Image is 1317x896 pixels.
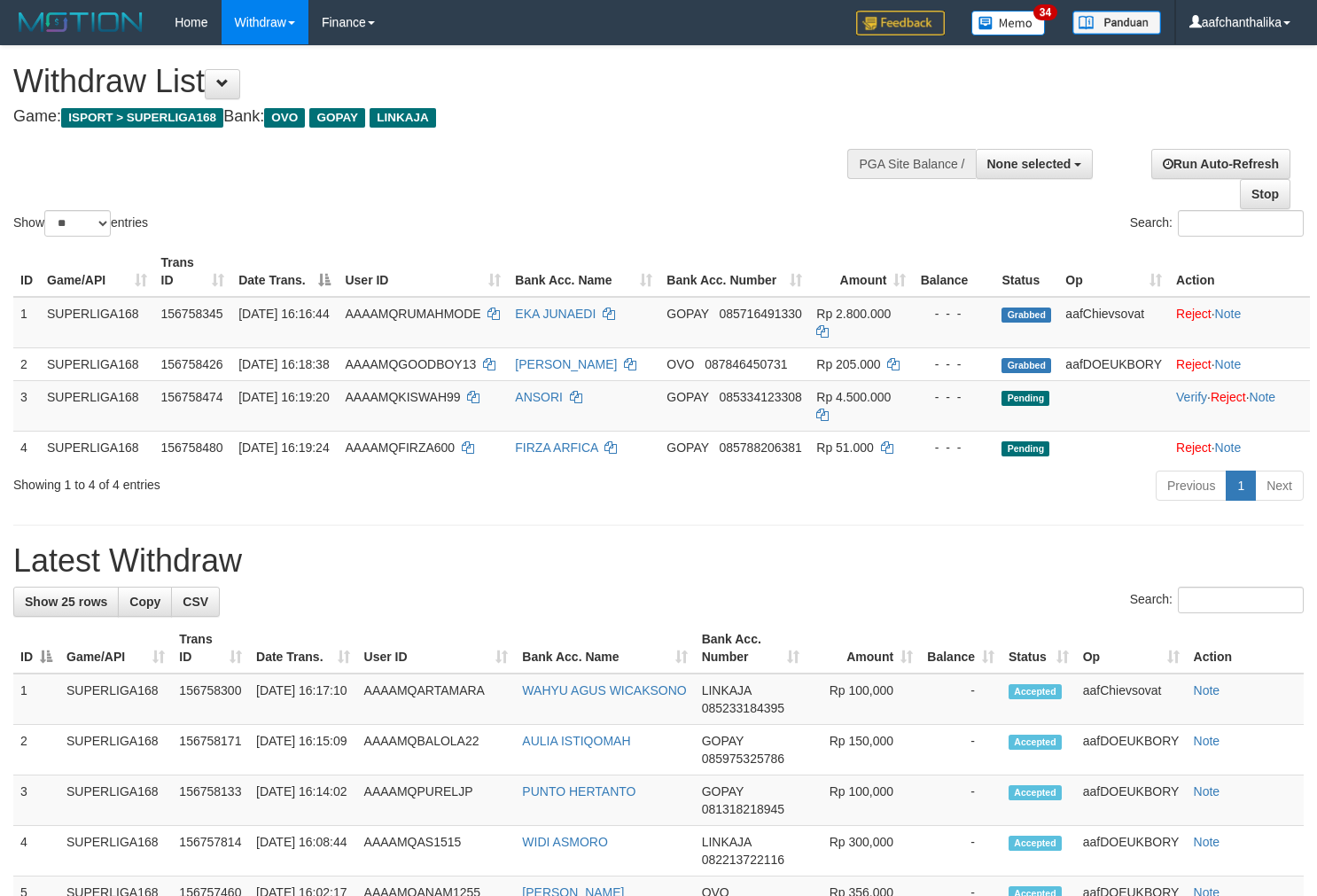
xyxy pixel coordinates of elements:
span: Grabbed [1001,358,1051,373]
span: Copy 085334123308 to clipboard [719,390,801,404]
td: 2 [13,347,40,380]
td: 1 [13,674,59,725]
span: GOPAY [666,440,708,455]
td: Rp 150,000 [807,725,921,775]
th: Bank Acc. Name: activate to sort column ascending [508,246,659,297]
span: AAAAMQGOODBOY13 [345,357,476,371]
div: Showing 1 to 4 of 4 entries [13,469,535,494]
a: WAHYU AGUS WICAKSONO [522,683,686,697]
span: [DATE] 16:18:38 [238,357,329,371]
img: panduan.png [1072,11,1161,35]
td: 1 [13,297,40,348]
span: OVO [666,357,694,371]
td: 156758133 [172,775,249,826]
h1: Withdraw List [13,64,861,99]
th: Balance: activate to sort column ascending [920,623,1001,674]
span: Copy 085975325786 to clipboard [702,752,784,766]
label: Show entries [13,210,148,237]
td: aafChievsovat [1076,674,1187,725]
a: Reject [1176,440,1212,455]
a: [PERSON_NAME] [515,357,617,371]
td: · [1169,297,1310,348]
span: Accepted [1009,785,1062,800]
th: Trans ID: activate to sort column ascending [154,246,232,297]
span: CSV [183,595,208,609]
span: GOPAY [702,734,744,748]
td: SUPERLIGA168 [59,826,172,877]
span: [DATE] 16:19:20 [238,390,329,404]
td: 156758300 [172,674,249,725]
td: Rp 300,000 [807,826,921,877]
td: Rp 100,000 [807,674,921,725]
th: ID: activate to sort column descending [13,623,59,674]
td: aafDOEUKBORY [1076,826,1187,877]
th: Status: activate to sort column ascending [1001,623,1076,674]
h4: Game: Bank: [13,108,861,126]
td: aafDOEUKBORY [1076,775,1187,826]
td: · [1169,431,1310,464]
img: Button%20Memo.svg [971,11,1046,35]
td: [DATE] 16:15:09 [249,725,356,775]
span: Pending [1001,391,1049,406]
th: Date Trans.: activate to sort column ascending [249,623,356,674]
span: Pending [1001,441,1049,456]
span: Copy 085716491330 to clipboard [719,307,801,321]
span: Rp 51.000 [816,440,874,455]
a: Previous [1156,471,1227,501]
td: 4 [13,431,40,464]
th: Game/API: activate to sort column ascending [59,623,172,674]
td: SUPERLIGA168 [59,725,172,775]
td: 156758171 [172,725,249,775]
td: aafDOEUKBORY [1076,725,1187,775]
a: Reject [1176,307,1212,321]
td: SUPERLIGA168 [40,297,154,348]
td: · [1169,347,1310,380]
th: User ID: activate to sort column ascending [338,246,508,297]
th: Bank Acc. Number: activate to sort column ascending [695,623,807,674]
th: Amount: activate to sort column ascending [809,246,913,297]
span: GOPAY [666,307,708,321]
span: None selected [987,157,1072,171]
td: SUPERLIGA168 [40,431,154,464]
td: - [920,775,1001,826]
td: 3 [13,775,59,826]
a: Note [1215,357,1242,371]
a: AULIA ISTIQOMAH [522,734,630,748]
a: Reject [1176,357,1212,371]
td: [DATE] 16:08:44 [249,826,356,877]
td: AAAAMQAS1515 [357,826,516,877]
span: LINKAJA [702,835,752,849]
td: SUPERLIGA168 [59,674,172,725]
th: Game/API: activate to sort column ascending [40,246,154,297]
span: 156758426 [161,357,223,371]
span: 156758345 [161,307,223,321]
div: - - - [920,439,987,456]
th: Trans ID: activate to sort column ascending [172,623,249,674]
span: LINKAJA [370,108,436,128]
th: Bank Acc. Number: activate to sort column ascending [659,246,809,297]
td: SUPERLIGA168 [59,775,172,826]
a: Copy [118,587,172,617]
a: Run Auto-Refresh [1151,149,1290,179]
h1: Latest Withdraw [13,543,1304,579]
span: Copy [129,595,160,609]
span: AAAAMQRUMAHMODE [345,307,480,321]
span: Rp 2.800.000 [816,307,891,321]
th: Op: activate to sort column ascending [1058,246,1169,297]
button: None selected [976,149,1094,179]
td: [DATE] 16:14:02 [249,775,356,826]
input: Search: [1178,210,1304,237]
th: Amount: activate to sort column ascending [807,623,921,674]
th: Status [994,246,1058,297]
span: Copy 087846450731 to clipboard [705,357,787,371]
span: [DATE] 16:19:24 [238,440,329,455]
td: [DATE] 16:17:10 [249,674,356,725]
a: PUNTO HERTANTO [522,784,635,799]
th: Action [1169,246,1310,297]
label: Search: [1130,587,1304,613]
span: GOPAY [666,390,708,404]
span: AAAAMQKISWAH99 [345,390,460,404]
div: - - - [920,388,987,406]
div: PGA Site Balance / [847,149,975,179]
td: AAAAMQARTAMARA [357,674,516,725]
